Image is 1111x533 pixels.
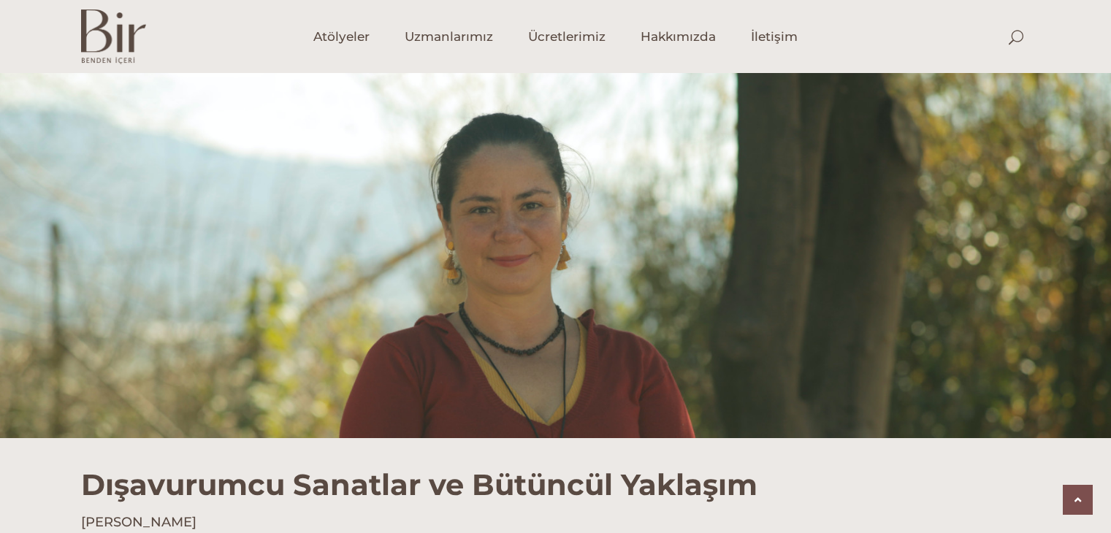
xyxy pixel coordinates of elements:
span: İletişim [751,28,798,45]
span: Hakkımızda [641,28,716,45]
span: Ücretlerimiz [528,28,606,45]
h4: [PERSON_NAME] [81,513,1031,532]
span: Atölyeler [313,28,370,45]
span: Uzmanlarımız [405,28,493,45]
h1: Dışavurumcu Sanatlar ve Bütüncül Yaklaşım [81,438,1031,502]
